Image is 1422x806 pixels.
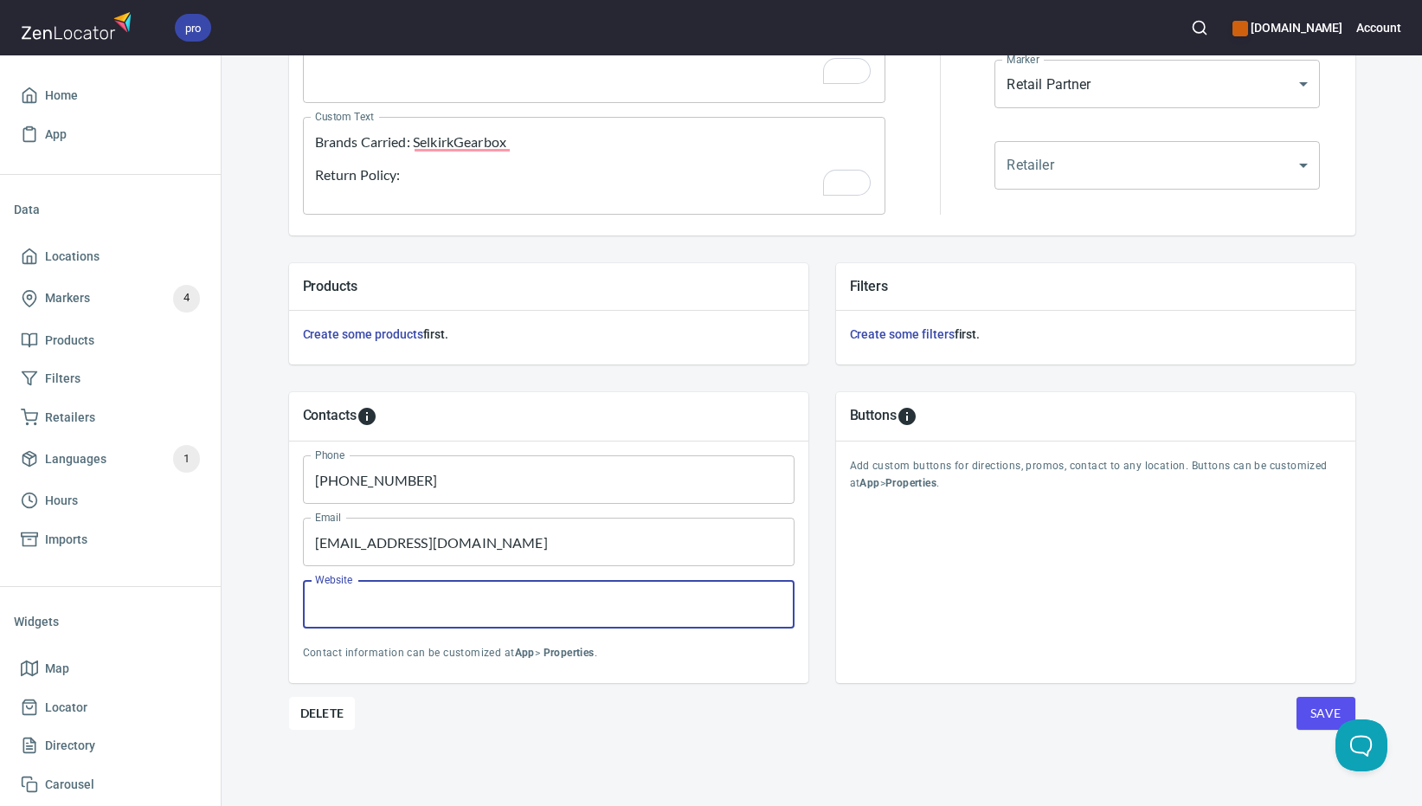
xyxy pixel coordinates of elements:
span: Locator [45,697,87,719]
svg: To add custom contact information for locations, please go to Apps > Properties > Contacts. [357,406,377,427]
textarea: To enrich screen reader interactions, please activate Accessibility in Grammarly extension settings [315,133,874,199]
a: Locator [14,688,207,727]
div: Retail Partner [994,60,1320,108]
span: Markers [45,287,90,309]
b: Properties [885,477,936,489]
h5: Contacts [303,406,357,427]
h5: Buttons [850,406,898,427]
span: App [45,124,67,145]
a: Markers4 [14,276,207,321]
span: 4 [173,288,200,308]
b: App [859,477,879,489]
span: pro [175,19,211,37]
button: Account [1356,9,1401,47]
span: Filters [45,368,80,390]
a: Languages1 [14,436,207,481]
img: zenlocator [21,7,137,44]
span: Directory [45,735,95,757]
a: Imports [14,520,207,559]
span: Hours [45,490,78,512]
button: Search [1181,9,1219,47]
span: Save [1310,703,1342,725]
a: Products [14,321,207,360]
div: ​ [994,141,1320,190]
iframe: Help Scout Beacon - Open [1335,719,1387,771]
h5: Products [303,277,795,295]
h6: Account [1356,18,1401,37]
h6: first. [850,325,1342,344]
a: Carousel [14,765,207,804]
div: Manage your apps [1232,9,1342,47]
span: Map [45,658,69,680]
span: Home [45,85,78,106]
h6: [DOMAIN_NAME] [1232,18,1342,37]
a: Create some products [303,327,423,341]
a: Hours [14,481,207,520]
a: Home [14,76,207,115]
span: Carousel [45,774,94,796]
b: Properties [544,647,595,659]
a: Directory [14,726,207,765]
b: App [515,647,535,659]
a: App [14,115,207,154]
p: Add custom buttons for directions, promos, contact to any location. Buttons can be customized at > . [850,458,1342,493]
div: pro [175,14,211,42]
svg: To add custom buttons for locations, please go to Apps > Properties > Buttons. [897,406,917,427]
button: color-CE600E [1232,21,1248,36]
p: Contact information can be customized at > . [303,645,795,662]
button: Delete [289,697,356,730]
span: Delete [300,703,344,724]
span: Locations [45,246,100,268]
a: Create some filters [850,327,955,341]
a: Locations [14,237,207,276]
li: Data [14,189,207,230]
span: Languages [45,448,106,470]
a: Retailers [14,398,207,437]
a: Filters [14,359,207,398]
a: Map [14,649,207,688]
span: Imports [45,529,87,551]
h6: first. [303,325,795,344]
span: Products [45,330,94,351]
h5: Filters [850,277,1342,295]
span: Retailers [45,407,95,429]
li: Widgets [14,601,207,642]
button: Save [1297,697,1355,730]
span: 1 [173,449,200,469]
